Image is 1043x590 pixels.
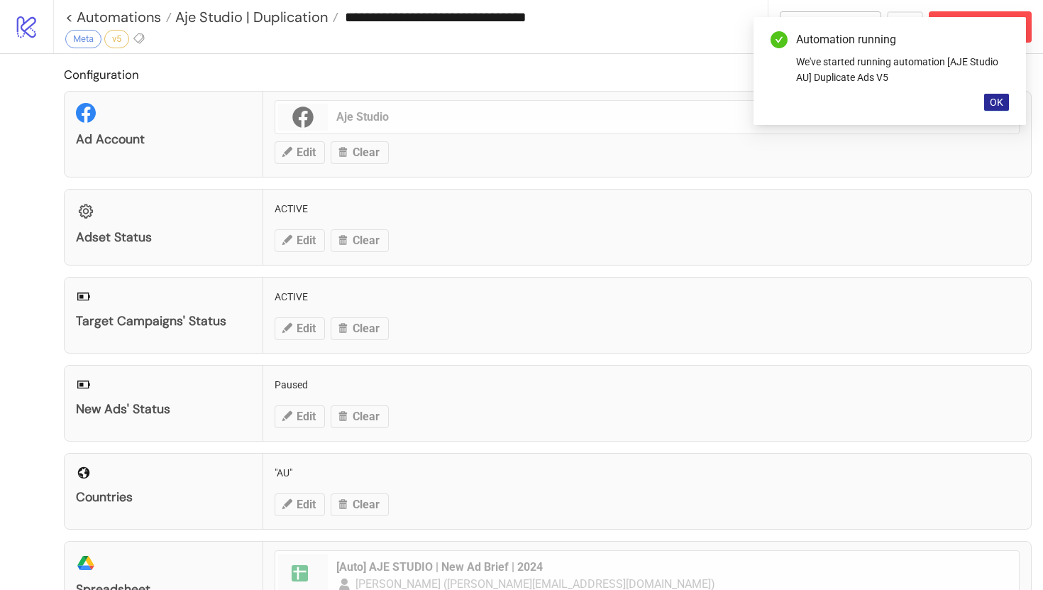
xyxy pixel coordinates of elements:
[780,11,882,43] button: To Builder
[984,94,1009,111] button: OK
[929,11,1032,43] button: Abort Run
[64,65,1032,84] h2: Configuration
[104,30,129,48] div: v5
[796,54,1009,85] div: We've started running automation [AJE Studio AU] Duplicate Ads V5
[771,31,788,48] span: check-circle
[65,30,101,48] div: Meta
[887,11,923,43] button: ...
[172,8,328,26] span: Aje Studio | Duplication
[990,97,1003,108] span: OK
[172,10,338,24] a: Aje Studio | Duplication
[796,31,1009,48] div: Automation running
[65,10,172,24] a: < Automations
